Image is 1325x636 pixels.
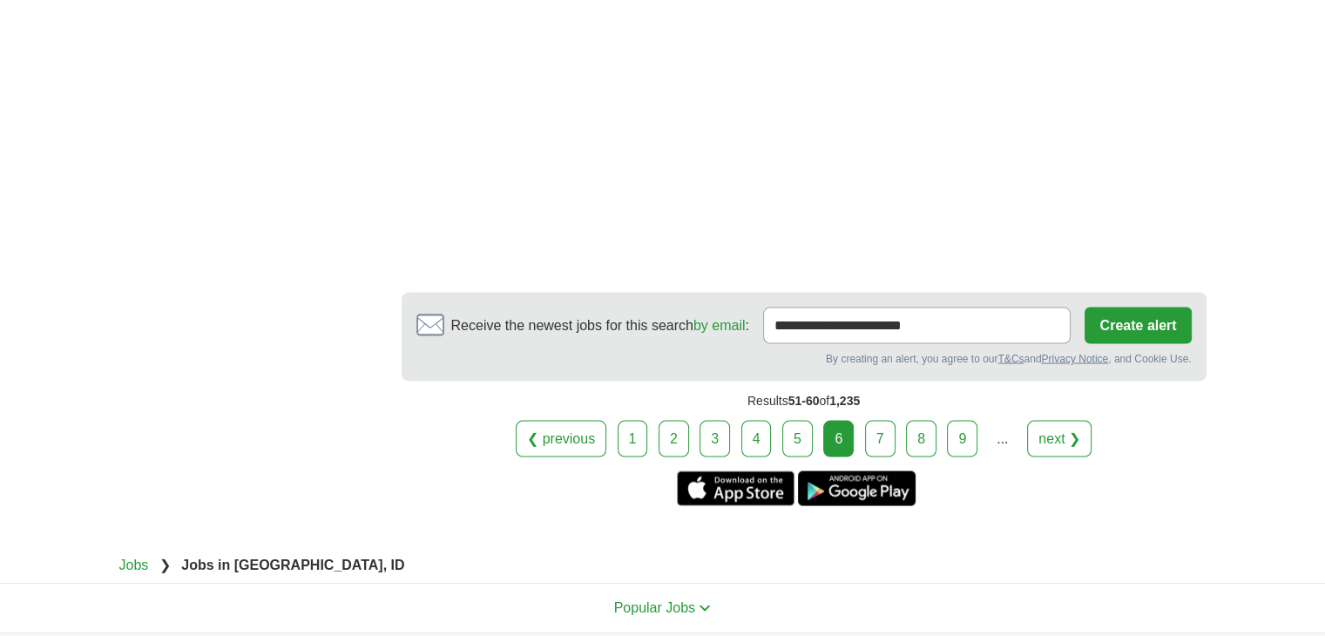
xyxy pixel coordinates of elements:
strong: Jobs in [GEOGRAPHIC_DATA], ID [181,558,404,572]
span: 51-60 [788,394,820,408]
a: 2 [659,421,689,457]
div: By creating an alert, you agree to our and , and Cookie Use. [416,351,1192,367]
div: 6 [823,421,854,457]
a: 4 [741,421,772,457]
a: 9 [947,421,977,457]
div: ... [985,422,1020,457]
span: Receive the newest jobs for this search : [451,315,749,336]
span: Popular Jobs [614,600,695,615]
a: T&Cs [997,353,1024,365]
a: Privacy Notice [1041,353,1108,365]
div: Results of [402,382,1207,421]
a: by email [693,318,746,333]
a: next ❯ [1027,421,1092,457]
a: 7 [865,421,896,457]
span: ❯ [159,558,171,572]
a: Jobs [119,558,149,572]
a: Get the iPhone app [677,471,794,506]
a: 1 [618,421,648,457]
img: toggle icon [699,605,711,612]
a: 5 [782,421,813,457]
a: Get the Android app [798,471,916,506]
a: ❮ previous [516,421,606,457]
button: Create alert [1085,308,1191,344]
span: 1,235 [829,394,860,408]
a: 3 [700,421,730,457]
a: 8 [906,421,936,457]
